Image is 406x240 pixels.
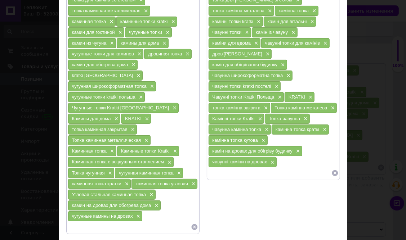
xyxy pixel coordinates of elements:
[276,94,282,100] span: ×
[7,29,169,51] p: [PERSON_NAME] для золы, который собирает остатки сгоревшего дерева, является подвижным, что облег...
[108,19,113,25] span: ×
[72,40,107,46] span: камин из чугуна
[143,116,149,122] span: ×
[135,181,188,186] span: каминная топка угловая
[262,105,268,111] span: ×
[244,30,249,36] span: ×
[213,127,262,132] span: чавунна камінна топка
[72,94,135,100] span: чугунные топки kratki польша
[253,40,258,46] span: ×
[153,203,159,209] span: ×
[107,170,112,176] span: ×
[213,51,262,56] span: дров'[PERSON_NAME]
[213,148,293,154] span: камін на дровах для обігріву будинку
[269,116,300,121] span: Топка чавунна
[125,116,142,121] span: KRATKI
[72,127,128,132] span: топка каминная закрытая
[256,116,262,122] span: ×
[72,203,151,208] span: камин на дровах для обогрева дома
[137,94,143,100] span: ×
[164,30,170,36] span: ×
[72,8,141,13] span: топка каминная металлическая
[142,8,148,14] span: ×
[72,159,164,164] span: Каминная топка с воздушным отоплением
[166,159,171,166] span: ×
[72,137,141,143] span: Топка каминная металлическая
[72,83,147,89] span: чугунная широкоформатная топка
[72,105,169,110] span: Чугунные топки Kratki [GEOGRAPHIC_DATA]
[329,105,335,111] span: ×
[135,213,140,219] span: ×
[289,94,305,100] span: KRATKI
[129,30,162,35] span: чугунные топки
[213,30,242,35] span: чавунні топки
[72,51,134,56] span: чугунные топки для каминов
[273,83,279,90] span: ×
[268,19,307,24] span: камін для вітальні
[148,83,154,90] span: ×
[294,148,300,154] span: ×
[121,148,170,154] span: Каминные топки Kratki
[130,62,135,68] span: ×
[72,30,115,35] span: камин для гостиной
[263,127,269,133] span: ×
[136,51,142,57] span: ×
[7,75,169,83] p: 5 лет гарантии.
[213,137,258,143] span: камінна топка кутова
[129,127,135,133] span: ×
[112,116,118,122] span: ×
[72,73,133,78] span: kratki [GEOGRAPHIC_DATA]
[171,105,177,111] span: ×
[72,181,121,186] span: каминная топка кратки
[72,19,106,24] span: каминная топка
[7,56,169,71] p: Снижение сажевого осаждения благодаря системе прозрачного стекла (управление потоком воздуха).
[108,40,114,46] span: ×
[72,192,146,197] span: Угловая стальная каминная топка
[266,8,272,14] span: ×
[120,19,168,24] span: каминные топки kratki
[213,19,254,24] span: камінні топки kratki
[161,40,166,46] span: ×
[321,127,327,133] span: ×
[213,159,267,164] span: чавунні каміни на дровах
[171,148,177,154] span: ×
[72,62,128,67] span: камин для обогрева дома
[143,137,148,144] span: ×
[256,30,288,35] span: камін із чавуну
[119,170,174,176] span: чугунная каминная топка
[121,40,159,46] span: камины для дома
[269,159,275,166] span: ×
[72,170,105,176] span: Топка чугунная
[213,40,251,46] span: каміни для вдома
[175,170,181,176] span: ×
[117,30,122,36] span: ×
[213,8,265,13] span: топка камінна металева
[184,51,189,57] span: ×
[72,148,107,154] span: Каминная топка
[148,51,182,56] span: дровяная топка
[72,213,133,219] span: чугунные камины на дровах
[7,1,169,24] p: Удобная ручка для открывания дверцят.Велика камера сгорания позволяет загружать большое количеств...
[311,8,316,14] span: ×
[255,19,261,25] span: ×
[148,192,153,198] span: ×
[275,105,327,110] span: Топка камінна металева
[279,8,309,13] span: камінна топка
[213,116,255,121] span: Камінні топки Kratki
[108,148,114,154] span: ×
[276,127,320,132] span: камінна топка краткі
[302,116,308,122] span: ×
[307,94,313,100] span: ×
[322,40,327,46] span: ×
[265,40,320,46] span: чавунні топки для камінів
[285,73,290,79] span: ×
[260,137,266,144] span: ×
[190,181,196,187] span: ×
[213,94,275,100] span: Чавунні топки Kratki Польща
[213,73,283,78] span: чавунна широкоформатна топка
[213,83,271,89] span: чавунні топки kratki постелі
[213,62,278,67] span: камін для обігрівання будинку
[290,30,295,36] span: ×
[264,51,270,57] span: ×
[123,181,129,187] span: ×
